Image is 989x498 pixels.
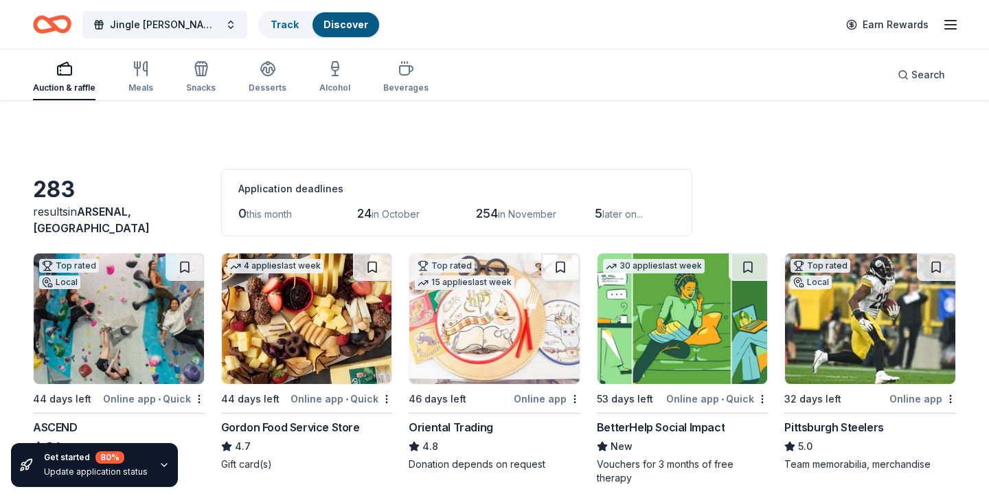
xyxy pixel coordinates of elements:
div: 32 days left [784,391,841,407]
div: Beverages [383,82,429,93]
img: Image for BetterHelp Social Impact [598,253,768,384]
div: Gordon Food Service Store [221,419,360,435]
a: Image for Pittsburgh SteelersTop ratedLocal32 days leftOnline appPittsburgh Steelers5.0Team memor... [784,253,956,471]
div: 46 days left [409,391,466,407]
div: Update application status [44,466,148,477]
div: ASCEND [33,419,78,435]
span: in October [372,208,420,220]
div: Oriental Trading [409,419,493,435]
div: Top rated [39,259,99,273]
button: Search [887,61,956,89]
div: 283 [33,176,205,203]
div: 30 applies last week [603,259,705,273]
div: 15 applies last week [415,275,514,290]
div: Get started [44,451,148,464]
div: Alcohol [319,82,350,93]
div: Online app Quick [291,390,392,407]
div: Online app [514,390,580,407]
span: New [611,438,633,455]
div: Vouchers for 3 months of free therapy [597,457,769,485]
a: Image for Oriental TradingTop rated15 applieslast week46 days leftOnline appOriental Trading4.8Do... [409,253,580,471]
span: 5.0 [798,438,812,455]
span: in [33,205,150,235]
div: 44 days left [221,391,280,407]
div: Auction & raffle [33,82,95,93]
span: 5 [595,206,602,220]
div: Online app Quick [666,390,768,407]
div: Top rated [415,259,475,273]
img: Image for ASCEND [34,253,204,384]
span: Search [911,67,945,83]
img: Image for Oriental Trading [409,253,580,384]
a: Image for ASCENDTop ratedLocal44 days leftOnline app•QuickASCEND5.0Day pass coupons [33,253,205,471]
div: Gift card(s) [221,457,393,471]
span: 24 [357,206,372,220]
img: Image for Gordon Food Service Store [222,253,392,384]
div: Top rated [791,259,850,273]
span: this month [247,208,292,220]
span: 4.8 [422,438,438,455]
span: • [158,394,161,405]
div: Team memorabilia, merchandise [784,457,956,471]
div: results [33,203,205,236]
span: 4.7 [235,438,251,455]
div: BetterHelp Social Impact [597,419,725,435]
button: Desserts [249,55,286,100]
span: 0 [238,206,247,220]
button: TrackDiscover [258,11,380,38]
button: Jingle [PERSON_NAME] [82,11,247,38]
button: Auction & raffle [33,55,95,100]
div: Snacks [186,82,216,93]
span: Jingle [PERSON_NAME] [110,16,220,33]
div: Pittsburgh Steelers [784,419,883,435]
a: Discover [323,19,368,30]
div: Desserts [249,82,286,93]
span: later on... [602,208,643,220]
div: Application deadlines [238,181,675,197]
a: Image for BetterHelp Social Impact30 applieslast week53 days leftOnline app•QuickBetterHelp Socia... [597,253,769,485]
img: Image for Pittsburgh Steelers [785,253,955,384]
div: 53 days left [597,391,653,407]
div: Local [791,275,832,289]
div: 80 % [95,451,124,464]
a: Home [33,8,71,41]
div: Online app [889,390,956,407]
div: Local [39,275,80,289]
div: 4 applies last week [227,259,323,273]
button: Beverages [383,55,429,100]
button: Snacks [186,55,216,100]
span: in November [498,208,556,220]
a: Earn Rewards [838,12,937,37]
span: ARSENAL, [GEOGRAPHIC_DATA] [33,205,150,235]
div: Donation depends on request [409,457,580,471]
span: 254 [476,206,498,220]
div: Meals [128,82,153,93]
span: • [345,394,348,405]
button: Alcohol [319,55,350,100]
span: • [721,394,724,405]
a: Track [271,19,299,30]
div: 44 days left [33,391,91,407]
div: Online app Quick [103,390,205,407]
button: Meals [128,55,153,100]
a: Image for Gordon Food Service Store4 applieslast week44 days leftOnline app•QuickGordon Food Serv... [221,253,393,471]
